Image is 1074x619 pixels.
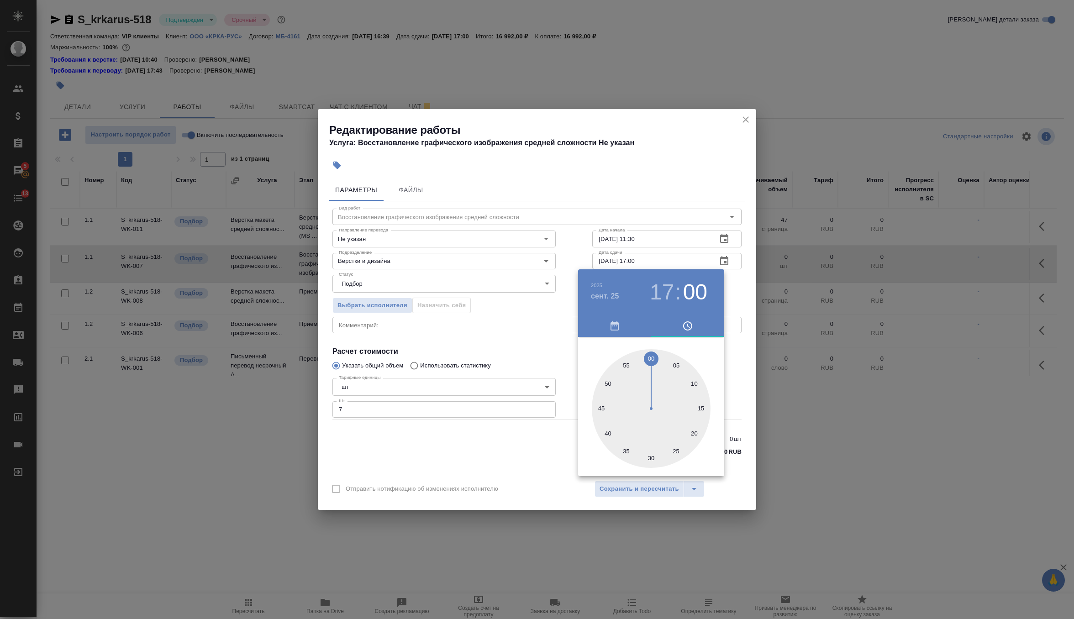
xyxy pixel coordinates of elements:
button: 17 [650,279,674,305]
h3: : [675,279,681,305]
button: сент. 25 [591,291,619,302]
button: 2025 [591,283,602,288]
button: 00 [683,279,707,305]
